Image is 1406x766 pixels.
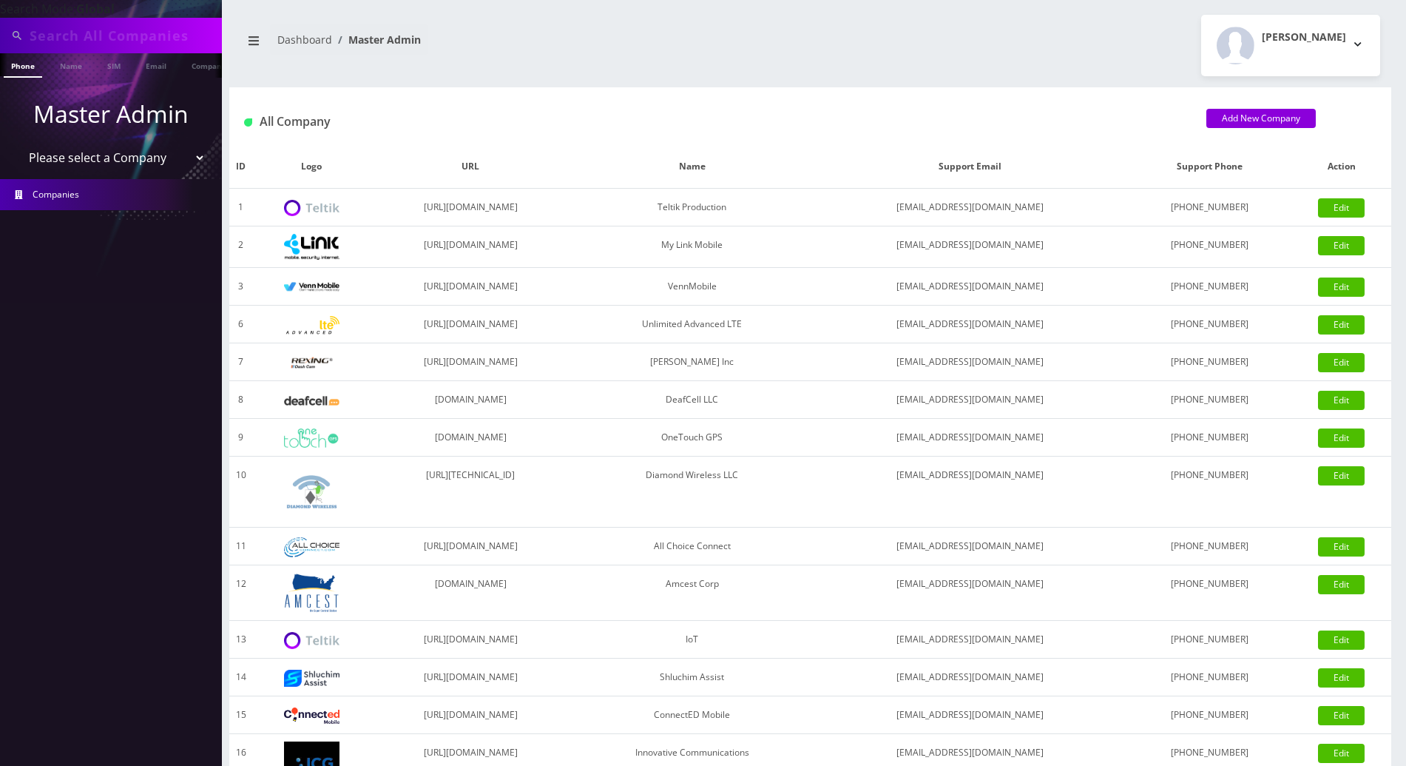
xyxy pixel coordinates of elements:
td: [URL][DOMAIN_NAME] [371,528,570,565]
h2: [PERSON_NAME] [1262,31,1346,44]
td: 8 [229,381,252,419]
td: VennMobile [571,268,814,306]
img: ConnectED Mobile [284,708,339,724]
td: [PERSON_NAME] Inc [571,343,814,381]
td: [PHONE_NUMBER] [1126,189,1292,226]
img: Shluchim Assist [284,670,339,687]
td: [URL][DOMAIN_NAME] [371,306,570,343]
a: Edit [1318,466,1365,486]
td: 2 [229,226,252,268]
span: Companies [33,188,79,201]
td: 12 [229,565,252,621]
img: All Company [244,118,252,127]
a: Edit [1318,391,1365,410]
nav: breadcrumb [240,24,800,67]
td: [DOMAIN_NAME] [371,565,570,621]
th: Action [1292,145,1391,189]
td: [EMAIL_ADDRESS][DOMAIN_NAME] [813,343,1126,381]
td: 1 [229,189,252,226]
a: Edit [1318,315,1365,335]
img: Diamond Wireless LLC [284,464,339,520]
a: Dashboard [277,33,332,47]
td: [URL][DOMAIN_NAME] [371,343,570,381]
a: Edit [1318,278,1365,297]
td: [PHONE_NUMBER] [1126,565,1292,621]
img: VennMobile [284,282,339,292]
td: [PHONE_NUMBER] [1126,343,1292,381]
a: Edit [1318,744,1365,763]
a: Phone [4,53,42,78]
td: [URL][DOMAIN_NAME] [371,696,570,734]
td: [EMAIL_ADDRESS][DOMAIN_NAME] [813,565,1126,621]
td: [EMAIL_ADDRESS][DOMAIN_NAME] [813,621,1126,659]
button: [PERSON_NAME] [1201,15,1380,76]
img: Teltik Production [284,200,339,217]
td: All Choice Connect [571,528,814,565]
td: 11 [229,528,252,565]
td: [URL][DOMAIN_NAME] [371,621,570,659]
td: [URL][DOMAIN_NAME] [371,189,570,226]
td: [PHONE_NUMBER] [1126,419,1292,457]
a: Company [184,53,234,76]
td: Diamond Wireless LLC [571,457,814,528]
img: Amcest Corp [284,573,339,613]
td: DeafCell LLC [571,381,814,419]
h1: All Company [244,115,1184,129]
td: [PHONE_NUMBER] [1126,659,1292,696]
td: [DOMAIN_NAME] [371,419,570,457]
a: Email [138,53,174,76]
th: ID [229,145,252,189]
th: Logo [252,145,371,189]
td: [PHONE_NUMBER] [1126,268,1292,306]
td: Shluchim Assist [571,659,814,696]
td: 13 [229,621,252,659]
td: [EMAIL_ADDRESS][DOMAIN_NAME] [813,226,1126,268]
td: [EMAIL_ADDRESS][DOMAIN_NAME] [813,528,1126,565]
td: [EMAIL_ADDRESS][DOMAIN_NAME] [813,189,1126,226]
a: Add New Company [1206,109,1316,128]
td: [EMAIL_ADDRESS][DOMAIN_NAME] [813,419,1126,457]
td: ConnectED Mobile [571,696,814,734]
td: Amcest Corp [571,565,814,621]
td: 7 [229,343,252,381]
a: Edit [1318,198,1365,218]
img: Unlimited Advanced LTE [284,316,339,335]
img: OneTouch GPS [284,429,339,448]
td: [EMAIL_ADDRESS][DOMAIN_NAME] [813,457,1126,528]
img: Rexing Inc [284,356,339,370]
td: 10 [229,457,252,528]
a: Edit [1318,353,1365,372]
td: [URL][DOMAIN_NAME] [371,226,570,268]
a: Name [53,53,89,76]
td: Unlimited Advanced LTE [571,306,814,343]
a: Edit [1318,429,1365,448]
td: [URL][TECHNICAL_ID] [371,457,570,528]
td: [EMAIL_ADDRESS][DOMAIN_NAME] [813,696,1126,734]
td: [EMAIL_ADDRESS][DOMAIN_NAME] [813,659,1126,696]
th: Support Phone [1126,145,1292,189]
a: Edit [1318,575,1365,594]
li: Master Admin [332,32,421,47]
a: Edit [1318,631,1365,650]
a: SIM [100,53,128,76]
td: My Link Mobile [571,226,814,268]
strong: Global [76,1,115,17]
td: [EMAIL_ADDRESS][DOMAIN_NAME] [813,268,1126,306]
td: [URL][DOMAIN_NAME] [371,659,570,696]
a: Edit [1318,668,1365,688]
th: Support Email [813,145,1126,189]
a: Edit [1318,537,1365,557]
img: My Link Mobile [284,234,339,260]
a: Edit [1318,236,1365,255]
td: [DOMAIN_NAME] [371,381,570,419]
td: 6 [229,306,252,343]
td: IoT [571,621,814,659]
img: All Choice Connect [284,537,339,557]
td: 3 [229,268,252,306]
td: 9 [229,419,252,457]
td: [EMAIL_ADDRESS][DOMAIN_NAME] [813,381,1126,419]
td: Teltik Production [571,189,814,226]
td: [EMAIL_ADDRESS][DOMAIN_NAME] [813,306,1126,343]
td: [URL][DOMAIN_NAME] [371,268,570,306]
td: [PHONE_NUMBER] [1126,306,1292,343]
